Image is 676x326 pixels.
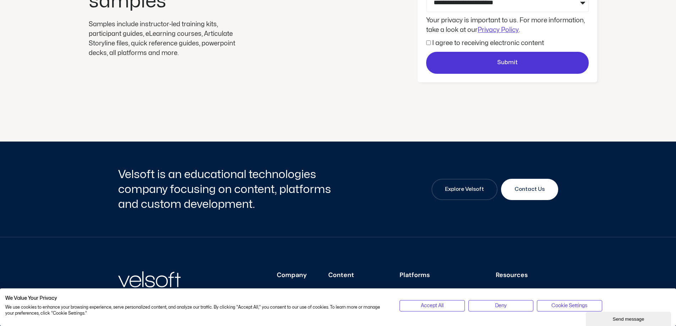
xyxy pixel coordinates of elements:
[495,302,507,310] span: Deny
[118,167,336,211] h2: Velsoft is an educational technologies company focusing on content, platforms and custom developm...
[478,27,519,33] a: Privacy Policy
[400,300,465,311] button: Accept all cookies
[5,304,389,316] p: We use cookies to enhance your browsing experience, serve personalized content, and analyze our t...
[496,271,558,279] h3: Resources
[328,271,378,279] h3: Content
[432,40,544,46] label: I agree to receiving electronic content
[497,58,518,67] span: Submit
[424,16,590,35] div: Your privacy is important to us. For more information, take a look at our .
[432,179,498,200] a: Explore Velsoft
[400,271,474,279] h3: Platforms
[551,302,587,310] span: Cookie Settings
[277,271,307,279] h3: Company
[515,185,545,194] span: Contact Us
[5,295,389,302] h2: We Value Your Privacy
[445,185,484,194] span: Explore Velsoft
[426,52,589,74] button: Submit
[421,302,444,310] span: Accept All
[89,20,248,58] div: Samples include instructor-led training kits, participant guides, eLearning courses, Articulate S...
[501,179,558,200] a: Contact Us
[537,300,602,311] button: Adjust cookie preferences
[468,300,533,311] button: Deny all cookies
[586,310,672,326] iframe: chat widget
